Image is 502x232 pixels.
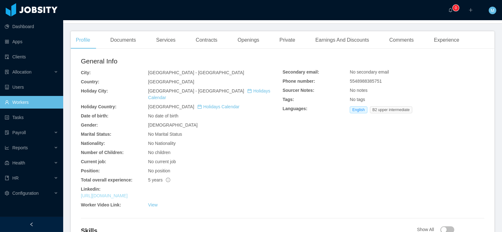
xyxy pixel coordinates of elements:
[81,159,106,164] b: Current job:
[350,79,382,84] span: 5548988385751
[350,69,389,74] span: No secondary email
[191,31,222,49] div: Contracts
[148,104,239,109] span: [GEOGRAPHIC_DATA]
[148,159,176,164] span: No current job
[233,31,264,49] div: Openings
[5,111,58,124] a: icon: profileTasks
[148,88,270,100] span: [GEOGRAPHIC_DATA] - [GEOGRAPHIC_DATA]
[81,88,108,93] b: Holiday City:
[148,70,244,75] span: [GEOGRAPHIC_DATA] - [GEOGRAPHIC_DATA]
[81,141,105,146] b: Nationality:
[81,187,100,192] b: Linkedin:
[12,130,26,135] span: Payroll
[197,104,239,109] a: icon: calendarHolidays Calendar
[148,150,171,155] span: No children
[197,104,202,109] i: icon: calendar
[283,69,319,74] b: Secondary email:
[384,31,419,49] div: Comments
[283,79,315,84] b: Phone number:
[5,51,58,63] a: icon: auditClients
[148,141,176,146] span: No Nationality
[81,104,117,109] b: Holiday Country:
[148,168,170,173] span: No position
[275,31,300,49] div: Private
[12,191,39,196] span: Configuration
[81,193,128,198] a: [URL][DOMAIN_NAME]
[81,56,283,66] h2: General Info
[81,122,98,128] b: Gender:
[5,35,58,48] a: icon: appstoreApps
[166,178,170,182] span: info-circle
[81,132,111,137] b: Marital Status:
[81,79,99,84] b: Country:
[148,88,270,100] a: icon: calendarHolidays Calendar
[81,177,132,182] b: Total overall experience:
[12,160,25,165] span: Health
[350,88,367,93] span: No notes
[12,69,32,74] span: Allocation
[247,89,252,93] i: icon: calendar
[283,106,308,111] b: Languages:
[5,20,58,33] a: icon: pie-chartDashboard
[81,168,100,173] b: Position:
[448,8,453,12] i: icon: bell
[105,31,141,49] div: Documents
[5,146,9,150] i: icon: line-chart
[12,145,28,150] span: Reports
[5,191,9,195] i: icon: setting
[151,31,180,49] div: Services
[310,31,374,49] div: Earnings And Discounts
[148,202,158,207] a: View
[283,97,294,102] b: Tags:
[148,132,182,137] span: No Marital Status
[81,150,124,155] b: Number of Children:
[148,113,178,118] span: No date of birth
[148,177,170,182] span: 5 years
[5,176,9,180] i: icon: book
[5,96,58,109] a: icon: userWorkers
[81,202,121,207] b: Worker Video Link:
[5,81,58,93] a: icon: robotUsers
[350,106,367,113] span: English
[491,7,494,14] span: M
[469,8,473,12] i: icon: plus
[283,88,314,93] b: Sourcer Notes:
[81,113,108,118] b: Date of birth:
[5,70,9,74] i: icon: solution
[370,106,412,113] span: B2 upper intermediate
[350,96,484,103] div: No tags
[5,161,9,165] i: icon: medicine-box
[5,130,9,135] i: icon: file-protect
[417,227,454,232] span: Show All
[429,31,464,49] div: Experience
[12,175,19,181] span: HR
[453,5,459,11] sup: 0
[71,31,95,49] div: Profile
[148,122,198,128] span: [DEMOGRAPHIC_DATA]
[148,79,194,84] span: [GEOGRAPHIC_DATA]
[81,70,91,75] b: City:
